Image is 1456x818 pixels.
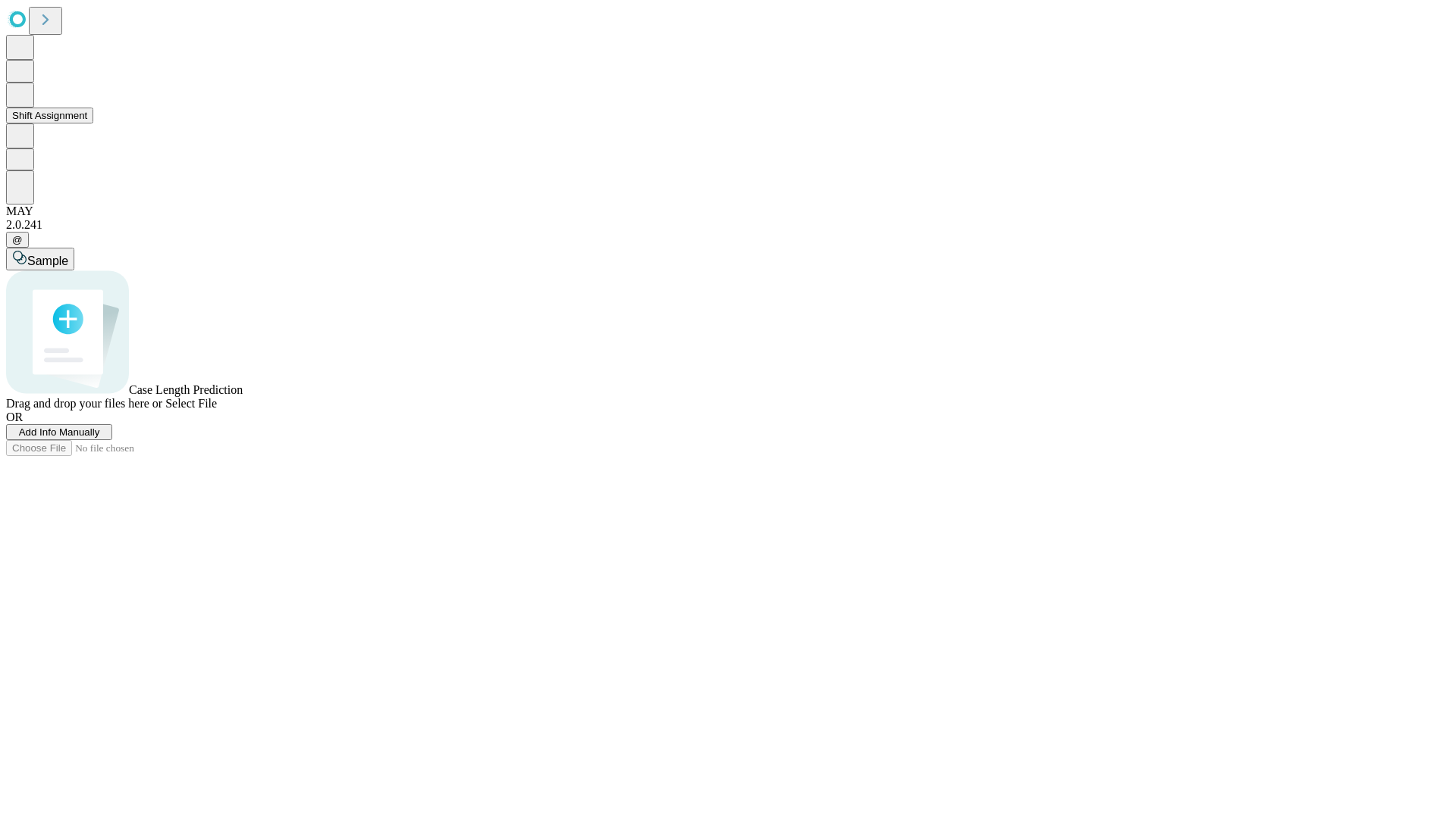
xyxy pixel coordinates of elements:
[6,218,1450,232] div: 2.0.241
[129,383,243,396] span: Case Length Prediction
[165,397,217,410] span: Select File
[19,426,100,438] span: Add Info Manually
[27,254,68,267] span: Sample
[6,424,112,440] button: Add Info Manually
[6,232,29,248] button: @
[12,234,23,245] span: @
[6,204,1450,218] div: MAY
[6,397,162,410] span: Drag and drop your files here or
[6,411,23,423] span: OR
[6,248,74,270] button: Sample
[6,108,93,123] button: Shift Assignment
